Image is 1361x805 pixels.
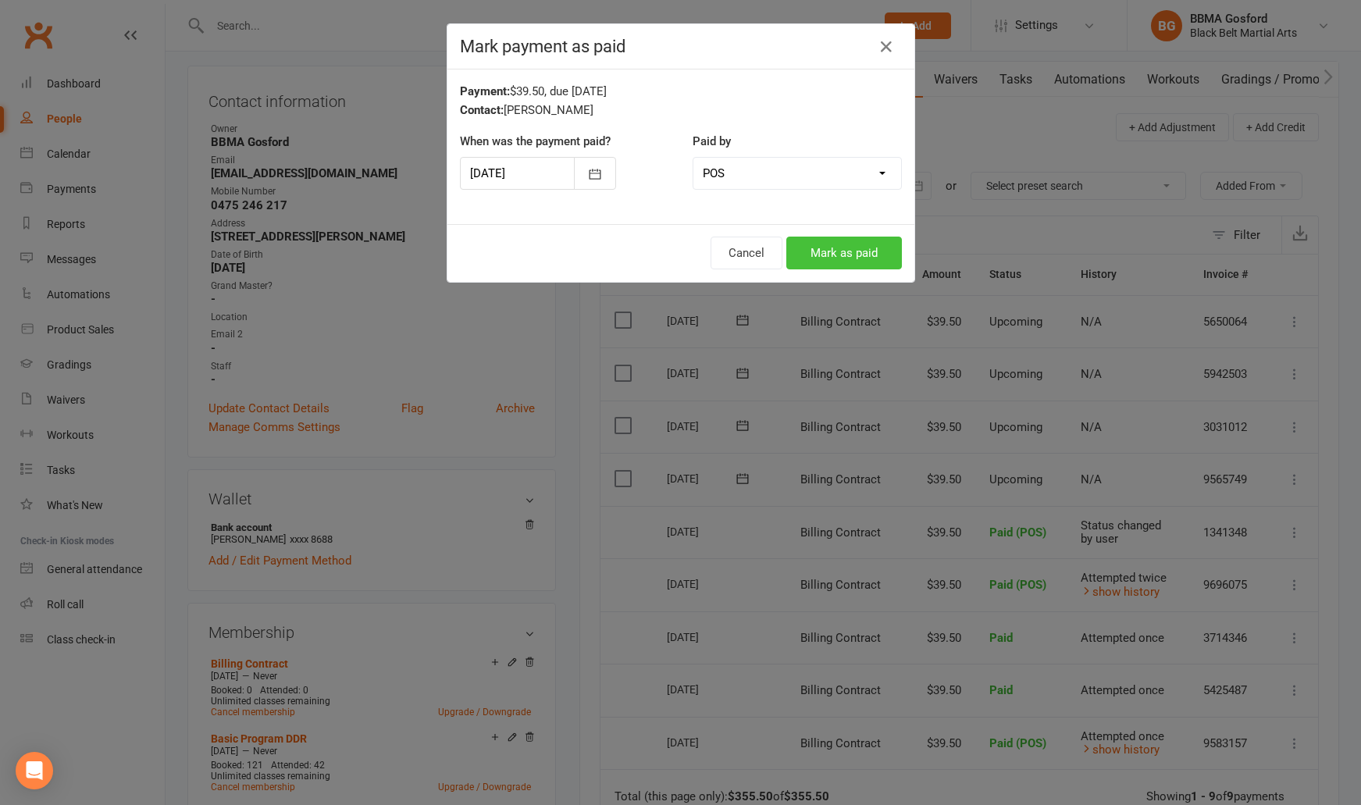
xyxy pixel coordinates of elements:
div: [PERSON_NAME] [460,101,902,119]
label: Paid by [693,132,731,151]
div: Open Intercom Messenger [16,752,53,789]
div: $39.50, due [DATE] [460,82,902,101]
button: Close [874,34,899,59]
h4: Mark payment as paid [460,37,902,56]
label: When was the payment paid? [460,132,611,151]
strong: Payment: [460,84,510,98]
button: Cancel [711,237,782,269]
strong: Contact: [460,103,504,117]
button: Mark as paid [786,237,902,269]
